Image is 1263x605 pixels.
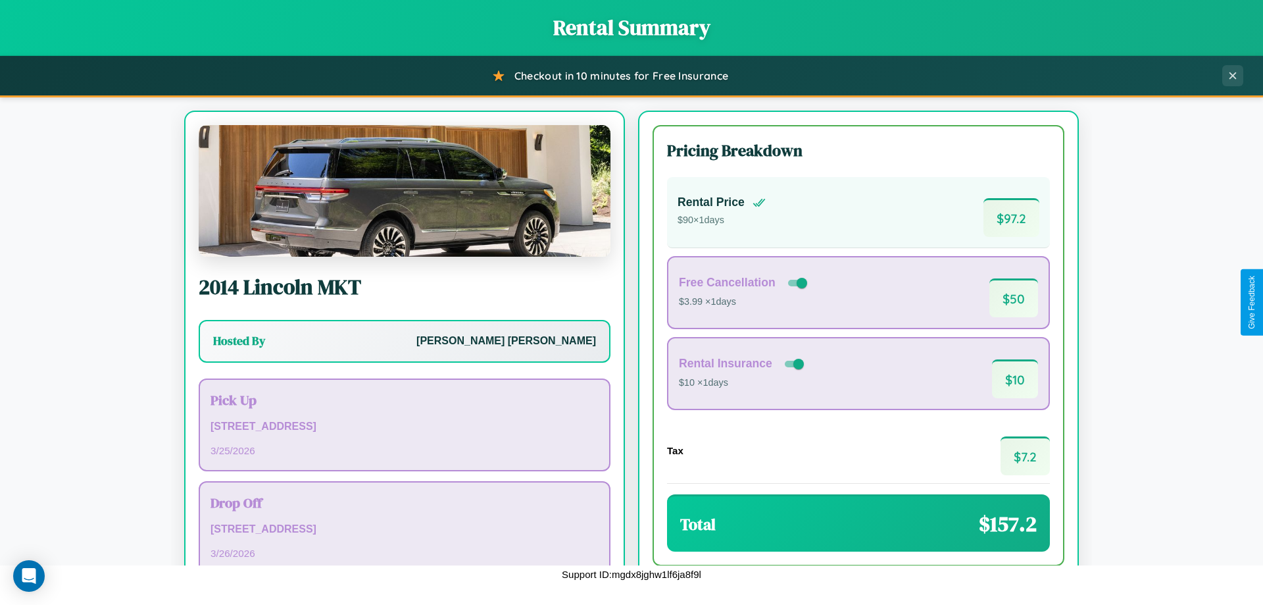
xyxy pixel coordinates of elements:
[979,510,1037,539] span: $ 157.2
[210,493,599,512] h3: Drop Off
[1001,436,1050,475] span: $ 7.2
[667,140,1050,161] h3: Pricing Breakdown
[678,196,745,209] h4: Rental Price
[213,333,265,349] h3: Hosted By
[210,442,599,460] p: 3 / 25 / 2026
[210,520,599,539] p: [STREET_ADDRESS]
[1247,276,1256,329] div: Give Feedback
[679,294,810,311] p: $3.99 × 1 days
[562,566,701,583] p: Support ID: mgdx8jghw1lf6ja8f9l
[210,544,599,562] p: 3 / 26 / 2026
[514,69,728,82] span: Checkout in 10 minutes for Free Insurance
[679,276,776,290] h4: Free Cancellation
[199,125,610,257] img: Lincoln MKT
[667,445,683,456] h4: Tax
[210,417,599,436] p: [STREET_ADDRESS]
[210,390,599,409] h3: Pick Up
[13,560,45,592] div: Open Intercom Messenger
[678,212,766,229] p: $ 90 × 1 days
[680,513,716,535] h3: Total
[199,273,610,302] h2: 2014 Lincoln MKT
[989,278,1038,317] span: $ 50
[13,13,1250,42] h1: Rental Summary
[416,332,596,351] p: [PERSON_NAME] [PERSON_NAME]
[679,357,772,371] h4: Rental Insurance
[992,359,1038,398] span: $ 10
[679,375,806,392] p: $10 × 1 days
[983,198,1039,237] span: $ 97.2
